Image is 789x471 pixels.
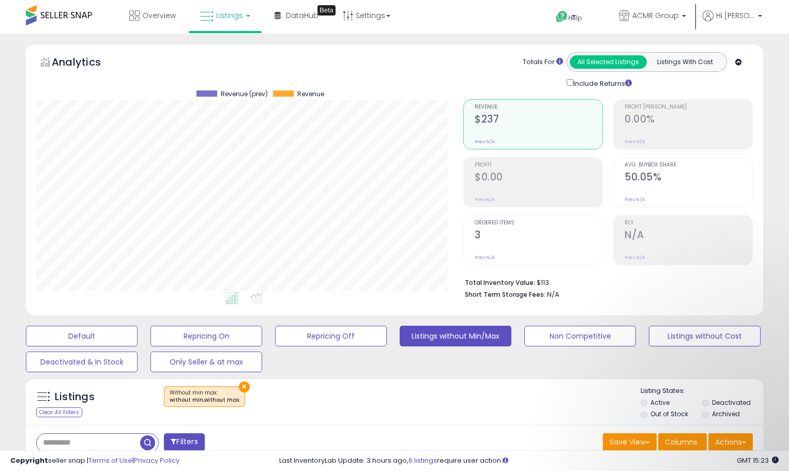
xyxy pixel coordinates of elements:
a: Hi [PERSON_NAME] [703,10,762,34]
a: 6 listings [408,455,437,465]
span: Hi [PERSON_NAME] [716,10,755,21]
li: $113 [465,276,745,288]
span: Help [568,13,582,22]
b: Short Term Storage Fees: [465,290,545,299]
small: Prev: N/A [625,196,645,203]
button: Deactivated & In Stock [26,352,138,372]
div: Totals For [523,57,563,67]
span: ACMR Group [632,10,679,21]
button: Listings without Min/Max [400,326,511,346]
button: Listings With Cost [646,55,723,69]
button: Filters [164,433,204,451]
h5: Analytics [52,55,121,72]
span: Revenue [475,104,602,110]
div: Include Returns [559,77,644,89]
span: Without min max : [170,389,239,404]
a: Terms of Use [88,455,132,465]
button: × [239,382,250,392]
span: Revenue [297,90,324,98]
a: Privacy Policy [134,455,179,465]
span: Listings [216,10,243,21]
h2: $0.00 [475,171,602,185]
b: Total Inventory Value: [465,278,535,287]
h2: 3 [475,229,602,243]
span: Avg. Buybox Share [625,162,752,168]
button: All Selected Listings [570,55,647,69]
button: Default [26,326,138,346]
h2: $237 [475,113,602,127]
span: Revenue (prev) [221,90,268,98]
small: Prev: N/A [625,254,645,261]
i: Click here to read more about un-synced listings. [503,457,508,464]
div: Tooltip anchor [317,5,336,16]
small: Prev: N/A [475,254,495,261]
div: without min,without max [170,397,239,404]
h5: Listings [55,390,95,404]
small: Prev: N/A [625,139,645,145]
div: Clear All Filters [36,407,82,417]
span: ROI [625,220,752,226]
span: Profit [475,162,602,168]
h2: N/A [625,229,752,243]
a: Help [548,3,602,34]
span: DataHub [286,10,318,21]
button: Listings without Cost [649,326,761,346]
span: Ordered Items [475,220,602,226]
div: seller snap | | [10,456,179,466]
strong: Copyright [10,455,48,465]
h2: 0.00% [625,113,752,127]
div: Last InventoryLab Update: 3 hours ago, require user action. [279,456,779,466]
h2: 50.05% [625,171,752,185]
small: Prev: N/A [475,139,495,145]
small: Prev: N/A [475,196,495,203]
p: Listing States: [641,386,763,396]
button: Non Competitive [524,326,636,346]
span: Overview [142,10,176,21]
button: Repricing On [150,326,262,346]
span: N/A [547,290,559,299]
span: Profit [PERSON_NAME] [625,104,752,110]
button: Repricing Off [275,326,387,346]
button: Only Seller & at max [150,352,262,372]
i: Get Help [555,10,568,23]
